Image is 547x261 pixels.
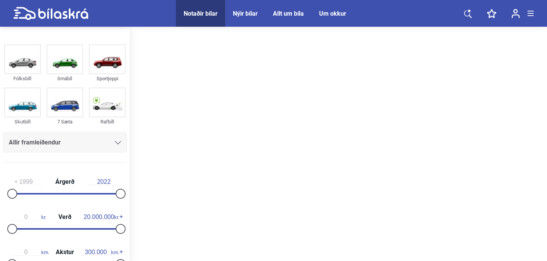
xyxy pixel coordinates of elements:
[512,9,520,18] img: user-login.svg
[89,117,126,126] div: Rafbíll
[81,249,119,256] span: km.
[54,249,76,255] span: Akstur
[184,10,218,17] a: Notaðir bílar
[4,117,41,126] div: Skutbíll
[47,74,83,83] div: Smábíl
[47,117,83,126] div: 7 Sæta
[89,74,126,83] div: Sportjeppi
[233,10,258,17] a: Nýir bílar
[11,214,46,220] span: kr.
[319,10,346,17] a: Um okkur
[9,137,61,148] span: Allir framleiðendur
[84,214,119,220] span: kr.
[56,214,73,220] span: Verð
[273,10,304,17] a: Allt um bíla
[11,249,49,256] span: km.
[4,74,41,83] div: Fólksbíll
[53,179,76,185] span: Árgerð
